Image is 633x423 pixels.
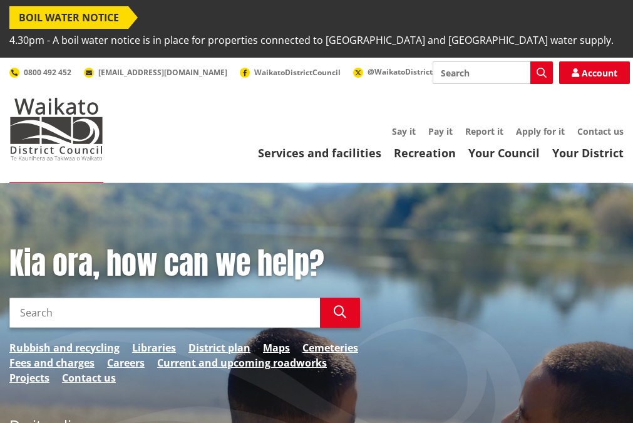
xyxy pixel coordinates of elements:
[9,29,614,51] span: 4.30pm - A boil water notice is in place for properties connected to [GEOGRAPHIC_DATA] and [GEOGR...
[254,67,341,78] span: WaikatoDistrictCouncil
[98,67,227,78] span: [EMAIL_ADDRESS][DOMAIN_NAME]
[9,298,320,328] input: Search input
[392,125,416,137] a: Say it
[9,355,95,370] a: Fees and charges
[157,355,327,370] a: Current and upcoming roadworks
[465,125,503,137] a: Report it
[9,98,103,160] img: Waikato District Council - Te Kaunihera aa Takiwaa o Waikato
[9,6,128,29] span: BOIL WATER NOTICE
[9,340,120,355] a: Rubbish and recycling
[24,67,71,78] span: 0800 492 452
[258,145,381,160] a: Services and facilities
[368,66,433,77] span: @WaikatoDistrict
[188,340,250,355] a: District plan
[62,370,116,385] a: Contact us
[9,370,49,385] a: Projects
[394,145,456,160] a: Recreation
[433,61,553,84] input: Search input
[302,340,358,355] a: Cemeteries
[468,145,540,160] a: Your Council
[9,67,71,78] a: 0800 492 452
[552,145,624,160] a: Your District
[107,355,145,370] a: Careers
[516,125,565,137] a: Apply for it
[428,125,453,137] a: Pay it
[9,246,360,282] h1: Kia ora, how can we help?
[240,67,341,78] a: WaikatoDistrictCouncil
[132,340,176,355] a: Libraries
[353,66,433,77] a: @WaikatoDistrict
[84,67,227,78] a: [EMAIL_ADDRESS][DOMAIN_NAME]
[263,340,290,355] a: Maps
[577,125,624,137] a: Contact us
[559,61,630,84] a: Account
